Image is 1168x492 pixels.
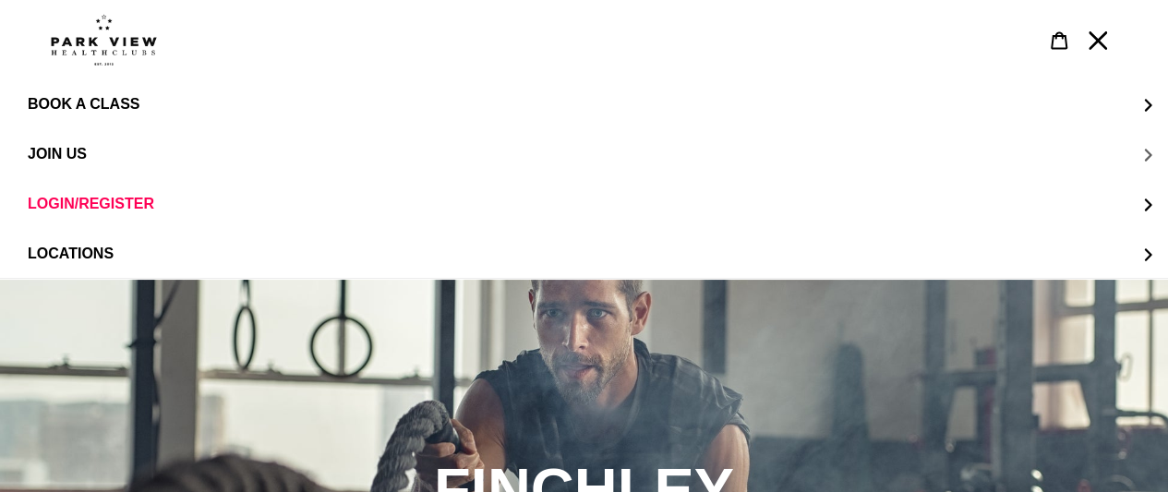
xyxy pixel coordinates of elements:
img: Park view health clubs is a gym near you. [51,14,157,66]
span: LOGIN/REGISTER [28,196,154,212]
span: JOIN US [28,146,87,162]
button: Menu [1078,20,1117,60]
span: BOOK A CLASS [28,96,139,113]
span: LOCATIONS [28,246,114,261]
